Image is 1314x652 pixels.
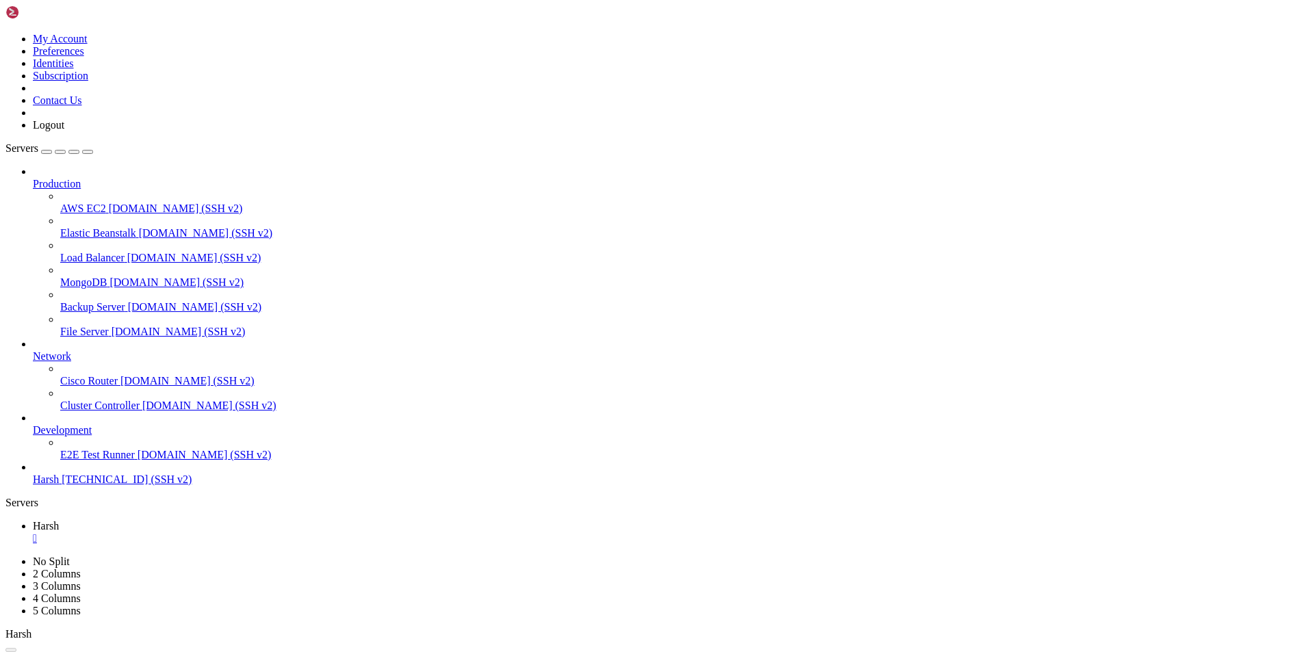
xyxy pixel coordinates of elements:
[33,338,1309,412] li: Network
[127,252,261,263] span: [DOMAIN_NAME] (SSH v2)
[60,400,140,411] span: Cluster Controller
[33,556,70,567] a: No Split
[60,227,136,239] span: Elastic Beanstalk
[33,532,1309,545] a: 
[60,252,125,263] span: Load Balancer
[33,119,64,131] a: Logout
[33,473,59,485] span: Harsh
[60,227,1309,239] a: Elastic Beanstalk [DOMAIN_NAME] (SSH v2)
[109,276,244,288] span: [DOMAIN_NAME] (SSH v2)
[33,412,1309,461] li: Development
[60,276,107,288] span: MongoDB
[33,580,81,592] a: 3 Columns
[33,424,92,436] span: Development
[33,424,1309,436] a: Development
[60,375,118,387] span: Cisco Router
[60,239,1309,264] li: Load Balancer [DOMAIN_NAME] (SSH v2)
[60,301,1309,313] a: Backup Server [DOMAIN_NAME] (SSH v2)
[60,289,1309,313] li: Backup Server [DOMAIN_NAME] (SSH v2)
[112,326,246,337] span: [DOMAIN_NAME] (SSH v2)
[139,227,273,239] span: [DOMAIN_NAME] (SSH v2)
[33,605,81,616] a: 5 Columns
[60,326,109,337] span: File Server
[60,190,1309,215] li: AWS EC2 [DOMAIN_NAME] (SSH v2)
[60,387,1309,412] li: Cluster Controller [DOMAIN_NAME] (SSH v2)
[5,142,38,154] span: Servers
[33,178,81,190] span: Production
[33,70,88,81] a: Subscription
[60,264,1309,289] li: MongoDB [DOMAIN_NAME] (SSH v2)
[5,5,1136,17] x-row: Connecting [TECHNICAL_ID]...
[5,628,31,640] span: Harsh
[33,520,1309,545] a: Harsh
[33,166,1309,338] li: Production
[33,45,84,57] a: Preferences
[60,400,1309,412] a: Cluster Controller [DOMAIN_NAME] (SSH v2)
[33,473,1309,486] a: Harsh [TECHNICAL_ID] (SSH v2)
[60,276,1309,289] a: MongoDB [DOMAIN_NAME] (SSH v2)
[60,252,1309,264] a: Load Balancer [DOMAIN_NAME] (SSH v2)
[5,142,93,154] a: Servers
[142,400,276,411] span: [DOMAIN_NAME] (SSH v2)
[60,203,1309,215] a: AWS EC2 [DOMAIN_NAME] (SSH v2)
[62,473,192,485] span: [TECHNICAL_ID] (SSH v2)
[33,350,71,362] span: Network
[33,350,1309,363] a: Network
[5,5,84,19] img: Shellngn
[33,592,81,604] a: 4 Columns
[60,363,1309,387] li: Cisco Router [DOMAIN_NAME] (SSH v2)
[33,57,74,69] a: Identities
[33,520,59,532] span: Harsh
[138,449,272,460] span: [DOMAIN_NAME] (SSH v2)
[33,568,81,579] a: 2 Columns
[60,449,1309,461] a: E2E Test Runner [DOMAIN_NAME] (SSH v2)
[60,436,1309,461] li: E2E Test Runner [DOMAIN_NAME] (SSH v2)
[60,215,1309,239] li: Elastic Beanstalk [DOMAIN_NAME] (SSH v2)
[60,301,125,313] span: Backup Server
[120,375,255,387] span: [DOMAIN_NAME] (SSH v2)
[60,449,135,460] span: E2E Test Runner
[60,375,1309,387] a: Cisco Router [DOMAIN_NAME] (SSH v2)
[128,301,262,313] span: [DOMAIN_NAME] (SSH v2)
[60,203,106,214] span: AWS EC2
[33,33,88,44] a: My Account
[33,178,1309,190] a: Production
[5,497,1309,509] div: Servers
[33,94,82,106] a: Contact Us
[5,17,11,29] div: (0, 1)
[60,313,1309,338] li: File Server [DOMAIN_NAME] (SSH v2)
[109,203,243,214] span: [DOMAIN_NAME] (SSH v2)
[33,461,1309,486] li: Harsh [TECHNICAL_ID] (SSH v2)
[60,326,1309,338] a: File Server [DOMAIN_NAME] (SSH v2)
